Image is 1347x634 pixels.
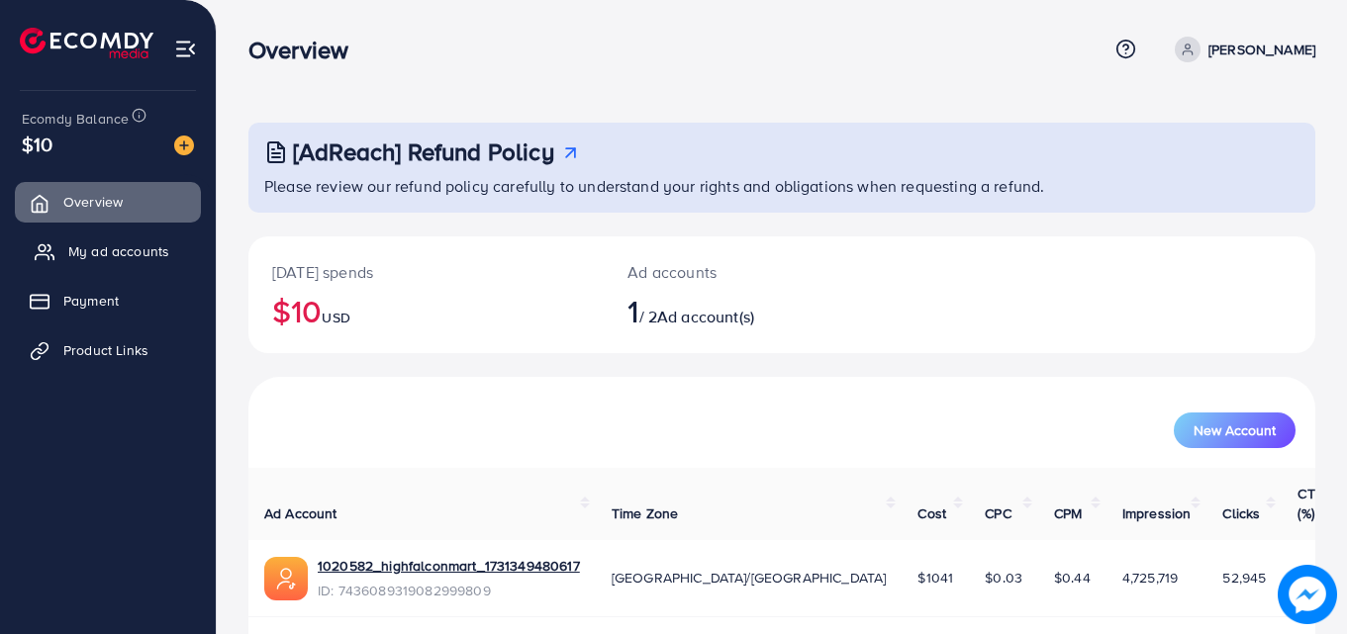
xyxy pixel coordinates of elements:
a: Overview [15,182,201,222]
span: CPM [1054,503,1082,523]
p: Ad accounts [627,260,847,284]
span: Ad Account [264,503,337,523]
span: CPC [985,503,1010,523]
span: Product Links [63,340,148,360]
span: My ad accounts [68,241,169,261]
span: 4,725,719 [1122,568,1178,588]
a: Payment [15,281,201,320]
p: Please review our refund policy carefully to understand your rights and obligations when requesti... [264,174,1303,198]
span: 52,945 [1222,568,1266,588]
h3: [AdReach] Refund Policy [293,137,554,166]
span: Cost [917,503,946,523]
img: image [174,136,194,155]
a: My ad accounts [15,231,201,271]
p: [DATE] spends [272,260,580,284]
a: Product Links [15,330,201,370]
a: [PERSON_NAME] [1167,37,1315,62]
a: 1020582_highfalconmart_1731349480617 [318,556,580,576]
span: Clicks [1222,503,1260,523]
span: $0.44 [1054,568,1091,588]
img: logo [20,28,153,58]
img: ic-ads-acc.e4c84228.svg [264,557,308,600]
img: image [1280,567,1334,621]
span: Payment [63,291,119,311]
span: $1041 [917,568,953,588]
span: $10 [22,130,52,158]
span: New Account [1194,423,1276,437]
span: [GEOGRAPHIC_DATA]/[GEOGRAPHIC_DATA] [612,568,887,588]
span: USD [322,308,349,327]
span: Impression [1122,503,1192,523]
span: ID: 7436089319082999809 [318,581,580,600]
span: CTR (%) [1298,484,1323,523]
h2: / 2 [627,292,847,329]
button: New Account [1174,412,1296,448]
span: 1 [627,288,638,333]
p: [PERSON_NAME] [1208,38,1315,61]
img: menu [174,38,197,60]
span: Ecomdy Balance [22,109,129,129]
span: Overview [63,192,123,212]
span: $0.03 [985,568,1022,588]
span: Time Zone [612,503,678,523]
h2: $10 [272,292,580,329]
h3: Overview [248,36,364,64]
span: Ad account(s) [657,306,754,327]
